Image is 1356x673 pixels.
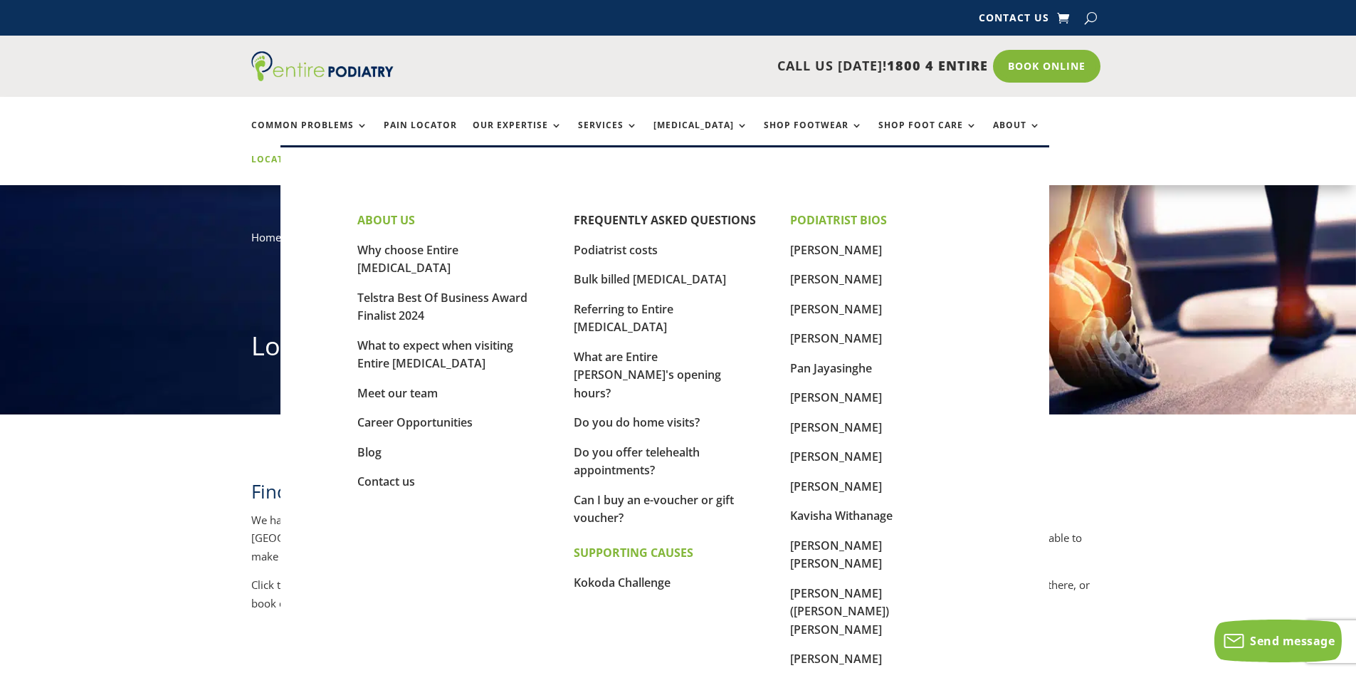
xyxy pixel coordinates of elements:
[357,242,458,276] a: Why choose Entire [MEDICAL_DATA]
[473,120,562,151] a: Our Expertise
[251,479,1105,511] h2: Find a podiatrist near you
[993,120,1041,151] a: About
[878,120,977,151] a: Shop Foot Care
[357,414,473,430] a: Career Opportunities
[764,120,863,151] a: Shop Footwear
[653,120,748,151] a: [MEDICAL_DATA]
[251,228,1105,257] nav: breadcrumb
[790,330,882,346] a: [PERSON_NAME]
[574,545,693,560] strong: SUPPORTING CAUSES
[790,360,872,376] a: Pan Jayasinghe
[790,479,882,494] a: [PERSON_NAME]
[790,419,882,435] a: [PERSON_NAME]
[251,155,322,185] a: Locations
[574,444,700,479] a: Do you offer telehealth appointments?
[357,290,527,324] a: Telstra Best Of Business Award Finalist 2024
[790,651,882,667] a: [PERSON_NAME]
[251,576,1105,612] p: Click the ‘More Info’ buttons below to view maps, photos and information on car parking, accessib...
[993,50,1100,83] a: Book Online
[578,120,638,151] a: Services
[574,575,671,590] a: Kokoda Challenge
[357,212,415,228] strong: ABOUT US
[357,474,415,489] a: Contact us
[574,349,721,401] a: What are Entire [PERSON_NAME]'s opening hours?
[790,212,887,228] strong: PODIATRIST BIOS
[448,57,988,75] p: CALL US [DATE]!
[790,585,889,637] a: [PERSON_NAME] ([PERSON_NAME]) [PERSON_NAME]
[790,271,882,287] a: [PERSON_NAME]
[790,449,882,464] a: [PERSON_NAME]
[790,301,882,317] a: [PERSON_NAME]
[887,57,988,74] span: 1800 4 ENTIRE
[1250,633,1335,649] span: Send message
[357,444,382,460] a: Blog
[574,414,700,430] a: Do you do home visits?
[790,242,882,258] a: [PERSON_NAME]
[574,271,726,287] a: Bulk billed [MEDICAL_DATA]
[251,511,1105,577] p: We have 9 Entire [MEDICAL_DATA] clinics located across south-east of [GEOGRAPHIC_DATA], from [GEO...
[574,212,756,228] a: FREQUENTLY ASKED QUESTIONS
[574,492,734,526] a: Can I buy an e-voucher or gift voucher?
[790,538,882,572] a: [PERSON_NAME] [PERSON_NAME]
[251,230,281,244] a: Home
[357,385,438,401] a: Meet our team
[574,301,673,335] a: Referring to Entire [MEDICAL_DATA]
[790,508,893,523] a: Kavisha Withanage
[251,120,368,151] a: Common Problems
[384,120,457,151] a: Pain Locator
[357,338,513,372] a: What to expect when visiting Entire [MEDICAL_DATA]
[251,70,394,84] a: Entire Podiatry
[1214,620,1342,662] button: Send message
[979,13,1049,28] a: Contact Us
[574,242,658,258] a: Podiatrist costs
[790,390,882,405] a: [PERSON_NAME]
[251,328,1105,371] h1: Locations
[251,51,394,81] img: logo (1)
